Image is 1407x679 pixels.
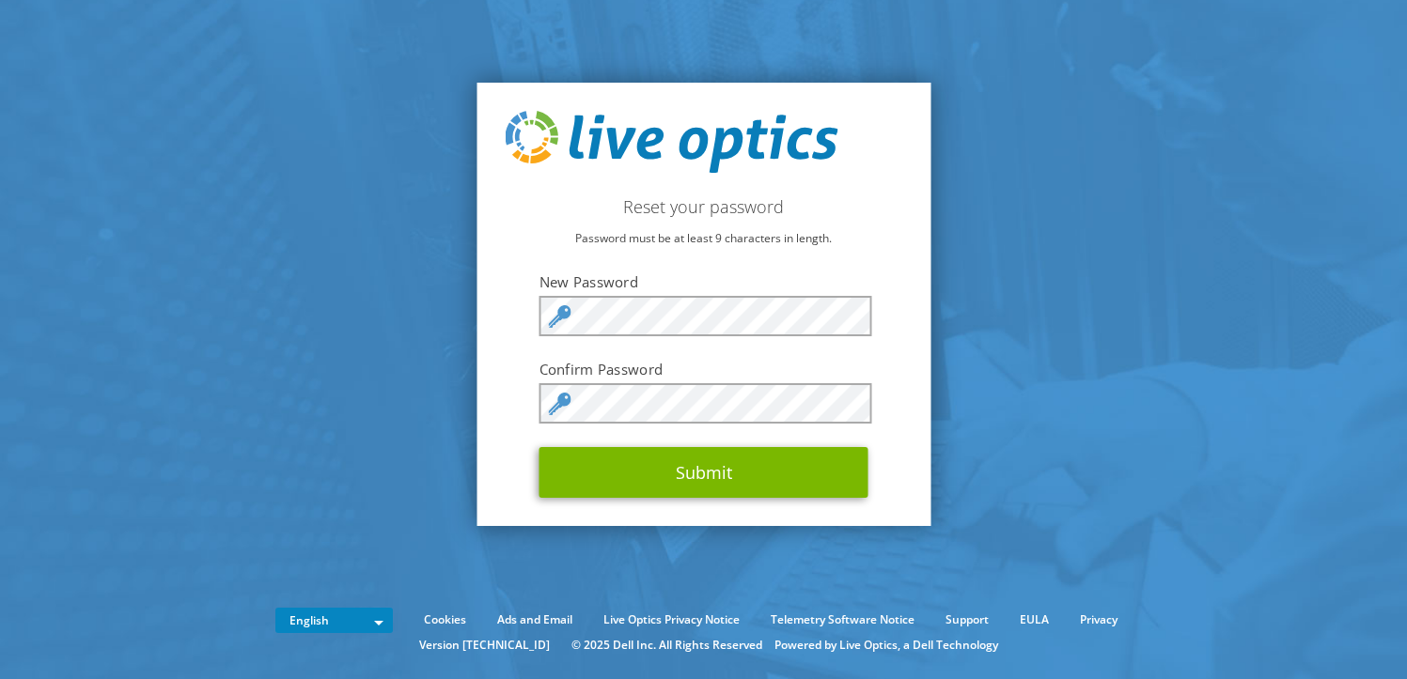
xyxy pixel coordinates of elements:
[757,610,929,630] a: Telemetry Software Notice
[1066,610,1132,630] a: Privacy
[562,635,772,656] li: © 2025 Dell Inc. All Rights Reserved
[505,196,902,217] h2: Reset your password
[505,228,902,249] p: Password must be at least 9 characters in length.
[505,111,837,173] img: live_optics_svg.svg
[774,635,998,656] li: Powered by Live Optics, a Dell Technology
[931,610,1003,630] a: Support
[410,635,559,656] li: Version [TECHNICAL_ID]
[1006,610,1063,630] a: EULA
[539,447,868,498] button: Submit
[539,272,868,291] label: New Password
[410,610,480,630] a: Cookies
[589,610,754,630] a: Live Optics Privacy Notice
[539,360,868,378] label: Confirm Password
[483,610,586,630] a: Ads and Email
